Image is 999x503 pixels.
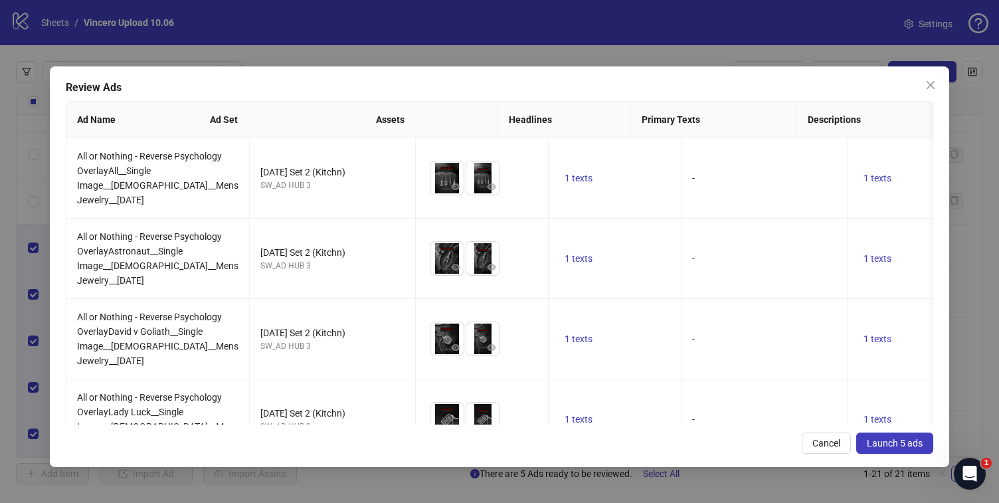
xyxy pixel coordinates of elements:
div: SW_AD HUB 3 [260,421,405,433]
button: Preview [484,179,499,195]
img: Asset 2 [466,403,499,436]
button: Close [920,74,941,96]
div: [DATE] Set 2 (Kitchn) [260,245,405,260]
th: Descriptions [797,102,963,138]
span: eye [451,182,460,191]
th: Primary Texts [631,102,797,138]
th: Ad Set [199,102,365,138]
span: 1 texts [863,173,891,183]
img: Asset 2 [466,242,499,275]
img: Asset 2 [466,322,499,355]
span: - [692,334,695,344]
span: 1 texts [565,414,592,425]
span: 1 texts [565,334,592,344]
button: Preview [484,259,499,275]
th: Headlines [498,102,631,138]
div: SW_AD HUB 3 [260,179,405,192]
span: eye [487,182,496,191]
button: Preview [448,259,464,275]
span: Cancel [812,438,840,449]
button: 1 texts [858,251,897,266]
button: 1 texts [559,411,598,427]
span: - [692,414,695,425]
img: Asset 2 [466,161,499,195]
span: eye [487,423,496,433]
button: Launch 5 ads [856,433,933,454]
span: 1 texts [863,414,891,425]
button: 1 texts [858,170,897,186]
button: Cancel [802,433,851,454]
div: SW_AD HUB 3 [260,340,405,353]
span: eye [451,343,460,352]
button: 1 texts [858,331,897,347]
span: 1 texts [863,334,891,344]
th: Ad Name [66,102,199,138]
span: eye [487,262,496,272]
span: All or Nothing - Reverse Psychology OverlayDavid v Goliath__Single Image__[DEMOGRAPHIC_DATA]__Men... [77,312,238,366]
span: eye [451,423,460,433]
button: 1 texts [559,170,598,186]
span: All or Nothing - Reverse Psychology OverlayAstronaut__Single Image__[DEMOGRAPHIC_DATA]__Mens Jewe... [77,231,238,286]
div: [DATE] Set 2 (Kitchn) [260,406,405,421]
span: eye [487,343,496,352]
div: Review Ads [66,80,933,96]
button: Preview [484,420,499,436]
img: Asset 1 [430,322,464,355]
span: Launch 5 ads [867,438,923,449]
button: Preview [448,179,464,195]
span: eye [451,262,460,272]
span: close [925,80,936,90]
div: [DATE] Set 2 (Kitchn) [260,326,405,340]
img: Asset 1 [430,242,464,275]
iframe: Intercom live chat [954,458,986,490]
img: Asset 1 [430,161,464,195]
span: 1 texts [863,253,891,264]
button: 1 texts [559,251,598,266]
button: 1 texts [858,411,897,427]
span: 1 [981,458,992,468]
button: Preview [484,340,499,355]
div: SW_AD HUB 3 [260,260,405,272]
span: All or Nothing - Reverse Psychology OverlayAll__Single Image__[DEMOGRAPHIC_DATA]__Mens Jewelry__[... [77,151,238,205]
span: - [692,173,695,183]
span: 1 texts [565,173,592,183]
button: 1 texts [559,331,598,347]
th: Assets [365,102,498,138]
span: - [692,253,695,264]
div: [DATE] Set 2 (Kitchn) [260,165,405,179]
span: 1 texts [565,253,592,264]
button: Preview [448,340,464,355]
img: Asset 1 [430,403,464,436]
button: Preview [448,420,464,436]
span: All or Nothing - Reverse Psychology OverlayLady Luck__Single Image__[DEMOGRAPHIC_DATA]__Mens Jewe... [77,392,238,447]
